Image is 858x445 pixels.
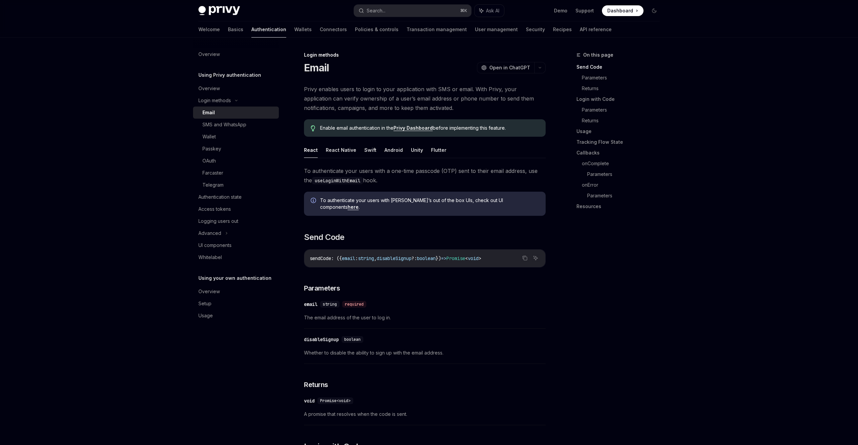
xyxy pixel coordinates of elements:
a: Overview [193,48,279,60]
a: Farcaster [193,167,279,179]
span: Privy enables users to login to your application with SMS or email. With Privy, your application ... [304,84,546,113]
span: Ask AI [486,7,499,14]
span: To authenticate your users with [PERSON_NAME]’s out of the box UIs, check out UI components . [320,197,539,210]
a: Resources [576,201,665,212]
a: Parameters [582,72,665,83]
div: Setup [198,300,211,308]
button: Search...⌘K [354,5,471,17]
a: Authentication [251,21,286,38]
a: onError [582,180,665,190]
a: Wallet [193,131,279,143]
span: Promise<void> [320,398,351,403]
a: User management [475,21,518,38]
a: SMS and WhatsApp [193,119,279,131]
h1: Email [304,62,329,74]
a: Telegram [193,179,279,191]
a: Passkey [193,143,279,155]
a: Usage [193,310,279,322]
span: The email address of the user to log in. [304,314,546,322]
div: Authentication state [198,193,242,201]
span: Parameters [304,283,340,293]
span: => [441,255,446,261]
a: here [348,204,359,210]
span: , [374,255,377,261]
span: Enable email authentication in the before implementing this feature. [320,125,539,131]
a: Parameters [582,105,665,115]
a: Email [193,107,279,119]
a: Policies & controls [355,21,399,38]
div: OAuth [202,157,216,165]
span: ⌘ K [460,8,467,13]
span: : [355,255,358,261]
span: Send Code [304,232,345,243]
h5: Using your own authentication [198,274,271,282]
a: Parameters [587,190,665,201]
div: Wallet [202,133,216,141]
a: OAuth [193,155,279,167]
a: Send Code [576,62,665,72]
div: required [342,301,366,308]
a: Recipes [553,21,572,38]
a: Privy Dashboard [393,125,433,131]
a: Wallets [294,21,312,38]
a: API reference [580,21,612,38]
a: Usage [576,126,665,137]
a: Authentication state [193,191,279,203]
button: Open in ChatGPT [477,62,534,73]
div: UI components [198,241,232,249]
span: To authenticate your users with a one-time passcode (OTP) sent to their email address, use the hook. [304,166,546,185]
svg: Tip [311,125,315,131]
button: Toggle dark mode [649,5,660,16]
a: Basics [228,21,243,38]
div: SMS and WhatsApp [202,121,246,129]
button: Unity [411,142,423,158]
div: disableSignup [304,336,339,343]
span: Whether to disable the ability to sign up with the email address. [304,349,546,357]
div: Login methods [304,52,546,58]
span: Promise [446,255,465,261]
a: Returns [582,83,665,94]
span: : ({ [331,255,342,261]
span: On this page [583,51,613,59]
div: Login methods [198,97,231,105]
a: Demo [554,7,567,14]
a: Parameters [587,169,665,180]
span: email [342,255,355,261]
div: Passkey [202,145,221,153]
a: Login with Code [576,94,665,105]
button: Ask AI [531,254,540,262]
span: Open in ChatGPT [489,64,530,71]
div: void [304,397,315,404]
a: Transaction management [407,21,467,38]
a: Connectors [320,21,347,38]
svg: Info [311,198,317,204]
span: A promise that resolves when the code is sent. [304,410,546,418]
span: ?: [412,255,417,261]
div: Overview [198,50,220,58]
div: email [304,301,317,308]
a: Access tokens [193,203,279,215]
a: Welcome [198,21,220,38]
div: Access tokens [198,205,231,213]
a: Tracking Flow State [576,137,665,147]
h5: Using Privy authentication [198,71,261,79]
button: Flutter [431,142,446,158]
button: Swift [364,142,376,158]
div: Farcaster [202,169,223,177]
div: Overview [198,288,220,296]
div: Advanced [198,229,221,237]
a: Overview [193,285,279,298]
span: string [358,255,374,261]
button: Android [384,142,403,158]
button: React [304,142,318,158]
div: Telegram [202,181,224,189]
div: Whitelabel [198,253,222,261]
span: disableSignup [377,255,412,261]
span: Returns [304,380,328,389]
div: Logging users out [198,217,238,225]
a: Whitelabel [193,251,279,263]
span: sendCode [310,255,331,261]
code: useLoginWithEmail [312,177,363,184]
div: Usage [198,312,213,320]
span: boolean [344,337,361,342]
